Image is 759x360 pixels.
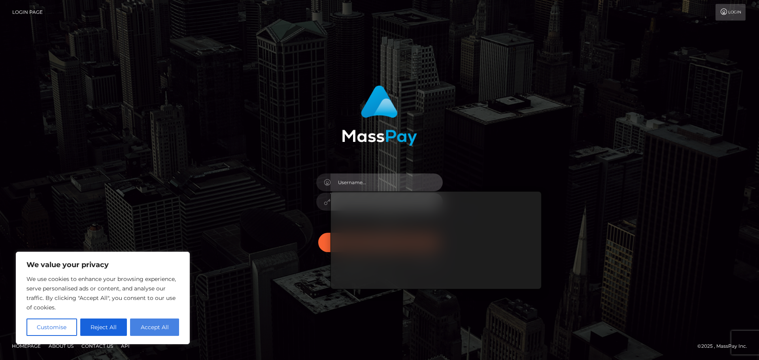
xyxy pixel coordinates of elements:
[26,274,179,312] p: We use cookies to enhance your browsing experience, serve personalised ads or content, and analys...
[318,233,441,252] button: Sign in
[78,340,116,352] a: Contact Us
[9,340,44,352] a: Homepage
[716,4,746,21] a: Login
[80,319,127,336] button: Reject All
[16,252,190,344] div: We value your privacy
[118,340,133,352] a: API
[26,260,179,270] p: We value your privacy
[697,342,753,351] div: © 2025 , MassPay Inc.
[26,319,77,336] button: Customise
[330,173,443,191] input: Username...
[45,340,77,352] a: About Us
[130,319,179,336] button: Accept All
[342,85,417,146] img: MassPay Login
[12,4,43,21] a: Login Page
